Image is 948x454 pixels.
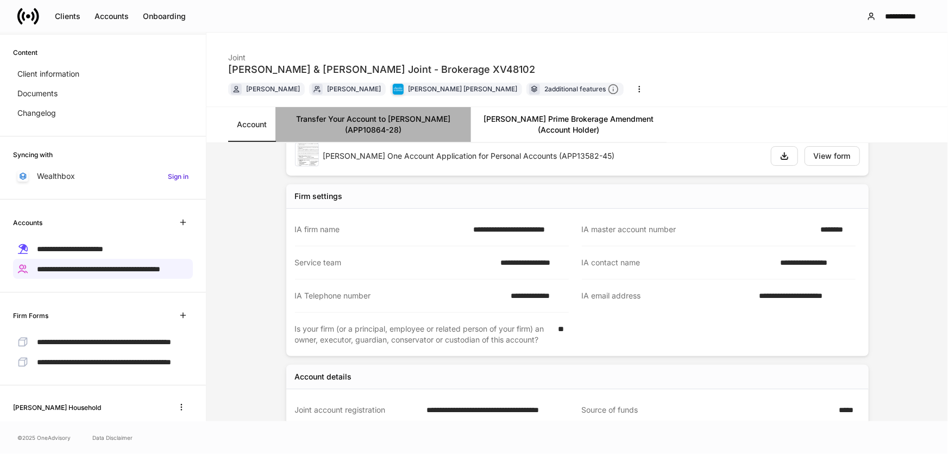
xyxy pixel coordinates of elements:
[471,107,667,142] a: [PERSON_NAME] Prime Brokerage Amendment (Account Holder)
[295,191,343,202] div: Firm settings
[323,151,762,161] div: [PERSON_NAME] One Account Application for Personal Accounts (APP13582-45)
[393,84,404,95] img: charles-schwab-BFYFdbvS.png
[582,405,833,415] div: Source of funds
[143,13,186,20] div: Onboarding
[228,46,535,63] div: Joint
[17,108,56,119] p: Changelog
[13,166,193,186] a: WealthboxSign in
[136,8,193,25] button: Onboarding
[92,433,133,442] a: Data Disclaimer
[17,69,79,79] p: Client information
[275,107,471,142] a: Transfer Your Account to [PERSON_NAME] (APP10864-28)
[805,146,860,166] button: View form
[17,433,71,442] span: © 2025 OneAdvisory
[327,84,381,94] div: [PERSON_NAME]
[37,171,75,182] p: Wealthbox
[295,290,505,301] div: IA Telephone number
[295,324,552,345] div: Is your firm (or a principal, employee or related person of your firm) an owner, executor, guardi...
[13,103,193,123] a: Changelog
[228,107,275,142] a: Account
[87,8,136,25] button: Accounts
[408,84,517,94] div: [PERSON_NAME] [PERSON_NAME]
[95,13,129,20] div: Accounts
[295,224,467,235] div: IA firm name
[13,64,193,84] a: Client information
[168,171,189,182] h6: Sign in
[582,290,753,302] div: IA email address
[295,371,352,382] div: Account details
[13,150,53,160] h6: Syncing with
[582,224,814,235] div: IA master account number
[13,310,48,321] h6: Firm Forms
[17,88,58,99] p: Documents
[582,257,774,268] div: IA contact name
[55,13,80,20] div: Clients
[246,84,300,94] div: [PERSON_NAME]
[13,47,37,58] h6: Content
[228,63,535,76] div: [PERSON_NAME] & [PERSON_NAME] Joint - Brokerage XV48102
[48,8,87,25] button: Clients
[13,217,42,228] h6: Accounts
[295,405,420,415] div: Joint account registration
[814,152,851,160] div: View form
[13,402,101,413] h6: [PERSON_NAME] Household
[544,84,619,95] div: 2 additional features
[295,257,494,268] div: Service team
[13,84,193,103] a: Documents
